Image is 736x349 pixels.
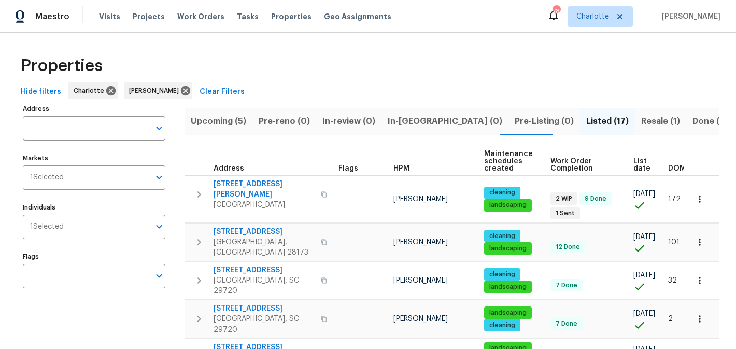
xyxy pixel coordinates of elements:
span: Projects [133,11,165,22]
span: Maestro [35,11,69,22]
span: [PERSON_NAME] [658,11,720,22]
span: Hide filters [21,86,61,99]
span: Geo Assignments [324,11,391,22]
span: landscaping [485,283,531,291]
span: 2 WIP [551,194,576,203]
span: DOM [668,165,686,172]
span: 7 Done [551,319,582,328]
span: In-[GEOGRAPHIC_DATA] (0) [388,114,502,129]
span: Maintenance schedules created [484,150,533,172]
span: 1 Sent [551,209,579,218]
span: cleaning [485,270,519,279]
span: 1 Selected [30,222,64,231]
span: Resale (1) [641,114,680,129]
span: [DATE] [633,233,655,241]
label: Markets [23,155,165,161]
span: cleaning [485,232,519,241]
label: Address [23,106,165,112]
span: 101 [668,239,680,246]
span: Charlotte [576,11,609,22]
label: Flags [23,254,165,260]
span: [DATE] [633,272,655,279]
span: Pre-reno (0) [259,114,310,129]
span: [PERSON_NAME] [393,315,448,323]
span: Properties [21,61,103,71]
button: Clear Filters [195,82,249,102]
span: [GEOGRAPHIC_DATA], SC 29720 [214,275,315,296]
span: Charlotte [74,86,108,96]
span: [GEOGRAPHIC_DATA] [214,200,315,210]
span: Properties [271,11,312,22]
button: Hide filters [17,82,65,102]
label: Individuals [23,204,165,211]
span: cleaning [485,188,519,197]
span: [STREET_ADDRESS] [214,303,315,314]
span: [PERSON_NAME] [393,277,448,284]
button: Open [152,269,166,283]
span: Tasks [237,13,259,20]
span: [GEOGRAPHIC_DATA], SC 29720 [214,314,315,334]
span: In-review (0) [322,114,375,129]
span: 1 Selected [30,173,64,182]
span: Visits [99,11,120,22]
span: [STREET_ADDRESS][PERSON_NAME] [214,179,315,200]
span: List date [633,158,650,172]
span: 2 [668,315,673,323]
span: Flags [338,165,358,172]
span: [DATE] [633,310,655,317]
span: 9 Done [581,194,611,203]
span: [PERSON_NAME] [393,239,448,246]
span: [PERSON_NAME] [129,86,183,96]
span: 12 Done [551,243,584,252]
span: [STREET_ADDRESS] [214,265,315,275]
span: [DATE] [633,190,655,198]
div: 78 [553,6,560,17]
span: [STREET_ADDRESS] [214,227,315,237]
span: Clear Filters [200,86,245,99]
span: [PERSON_NAME] [393,196,448,203]
div: Charlotte [68,82,118,99]
span: HPM [393,165,409,172]
span: 172 [668,196,681,203]
span: [GEOGRAPHIC_DATA], [GEOGRAPHIC_DATA] 28173 [214,237,315,258]
span: Address [214,165,244,172]
span: Pre-Listing (0) [515,114,574,129]
span: Listed (17) [586,114,629,129]
button: Open [152,170,166,185]
button: Open [152,121,166,135]
span: cleaning [485,321,519,330]
span: Work Order Completion [550,158,616,172]
span: 7 Done [551,281,582,290]
span: Upcoming (5) [191,114,246,129]
span: landscaping [485,201,531,210]
span: landscaping [485,244,531,253]
span: landscaping [485,309,531,317]
div: [PERSON_NAME] [124,82,192,99]
button: Open [152,219,166,234]
span: 32 [668,277,677,284]
span: Work Orders [177,11,224,22]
